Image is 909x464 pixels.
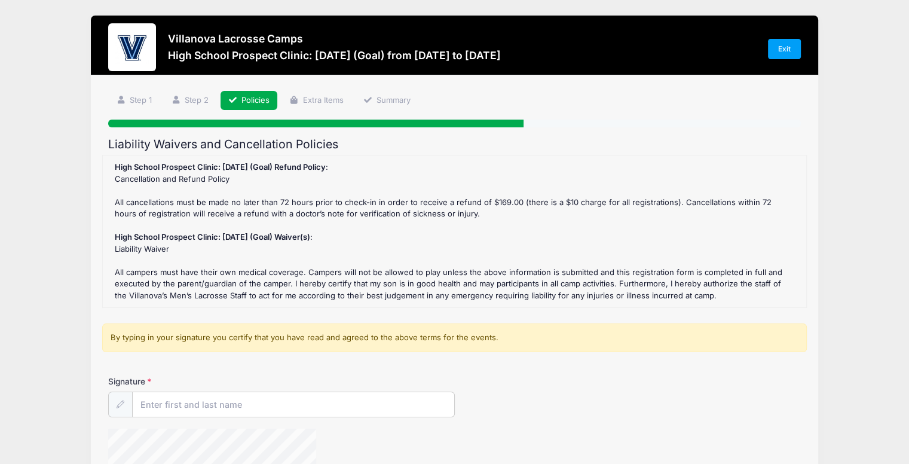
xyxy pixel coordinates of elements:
[168,32,501,45] h3: Villanova Lacrosse Camps
[108,91,160,111] a: Step 1
[355,91,418,111] a: Summary
[115,162,326,172] strong: High School Prospect Clinic: [DATE] (Goal) Refund Policy
[109,161,800,301] div: : Cancellation and Refund Policy All cancellations must be made no later than 72 hours prior to c...
[108,376,281,387] label: Signature
[132,392,455,417] input: Enter first and last name
[221,91,278,111] a: Policies
[115,232,310,242] strong: High School Prospect Clinic: [DATE] (Goal) Waiver(s)
[108,138,801,151] h2: Liability Waivers and Cancellation Policies
[163,91,216,111] a: Step 2
[168,49,501,62] h3: High School Prospect Clinic: [DATE] (Goal) from [DATE] to [DATE]
[281,91,351,111] a: Extra Items
[768,39,801,59] a: Exit
[102,323,807,352] div: By typing in your signature you certify that you have read and agreed to the above terms for the ...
